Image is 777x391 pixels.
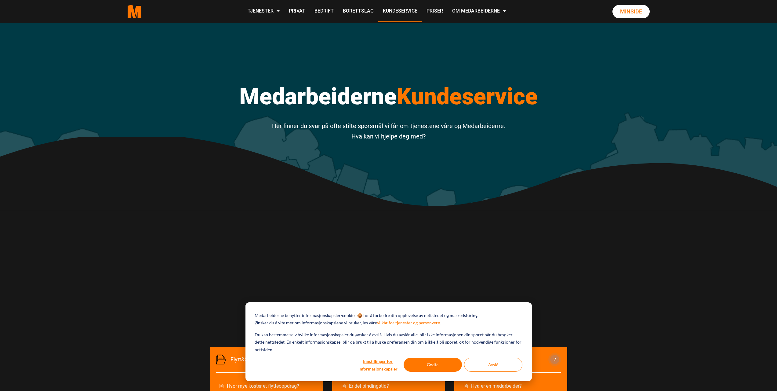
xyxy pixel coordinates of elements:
[341,382,436,390] a: Les mer om Er det bindingstid? main title
[243,1,284,22] a: Tjenester
[255,331,522,354] p: Du kan bestemme selv hvilke informasjonskapsler du ønsker å avslå. Hvis du avslår alle, blir ikke...
[397,83,538,110] span: Kundeservice
[448,1,510,22] a: Om Medarbeiderne
[377,319,440,327] a: vilkår for tjenester og personvern
[216,355,304,364] span: Flytt&Sjau
[464,358,522,372] button: Avslå
[463,382,558,390] a: Les mer om Hva er en medarbeider? main title
[310,1,338,22] a: Bedrift
[612,5,650,18] a: Minside
[205,83,572,110] h1: Medarbeiderne
[255,319,441,327] p: Ønsker du å vite mer om informasjonskapslene vi bruker, les våre .
[255,312,478,319] p: Medarbeiderne benytter informasjonskapsler/cookies 🍪 for å forbedre din opplevelse av nettstedet ...
[219,382,314,390] a: Les mer om Hvor mye koster et flytteoppdrag? main title
[205,121,572,142] p: Her finner du svar på ofte stilte spørsmål vi får om tjenestene våre og Medarbeiderne. Hva kan vi...
[338,1,378,22] a: Borettslag
[404,358,462,372] button: Godta
[284,1,310,22] a: Privat
[245,302,532,381] div: Cookie banner
[378,1,422,22] a: Kundeservice
[354,358,401,372] button: Innstillinger for informasjonskapsler
[422,1,448,22] a: Priser
[550,355,559,364] span: 2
